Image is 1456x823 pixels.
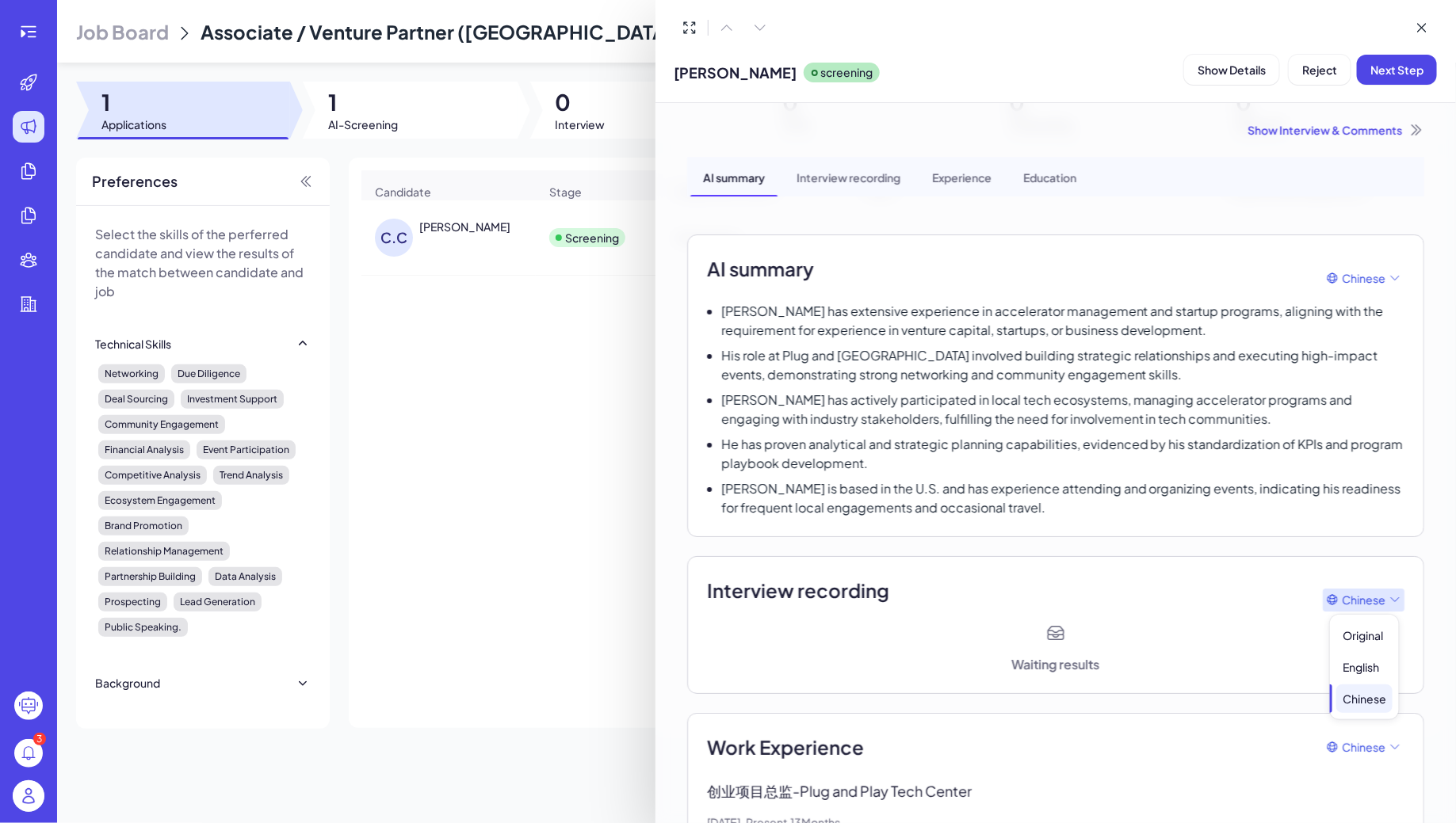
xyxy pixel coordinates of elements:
button: Show Details [1184,55,1279,85]
p: He has proven analytical and strategic planning capabilities, evidenced by his standardization of... [721,435,1404,473]
div: English [1336,653,1393,681]
div: AI summary [690,157,778,196]
span: Work Experience [707,733,864,761]
button: Reject [1289,55,1351,85]
h2: AI summary [707,254,814,283]
div: Education [1011,157,1089,196]
span: Reject [1302,63,1337,77]
button: Next Step [1357,55,1437,85]
p: 创业项目总监 - Plug and Play Tech Center [707,780,1404,802]
span: Show Details [1198,63,1266,77]
span: Next Step [1370,63,1424,77]
p: His role at Plug and [GEOGRAPHIC_DATA] involved building strategic relationships and executing hi... [721,346,1404,384]
div: Original [1336,621,1393,650]
p: screening [821,64,873,81]
div: Interview recording [784,157,913,196]
p: [PERSON_NAME] has actively participated in local tech ecosystems, managing accelerator programs a... [721,391,1404,429]
div: Waiting results [1011,655,1099,674]
div: Show Interview & Comments [687,122,1424,138]
div: Experience [919,157,1004,196]
span: Chinese [1342,592,1385,608]
span: Chinese [1342,739,1385,756]
p: [PERSON_NAME] has extensive experience in accelerator management and startup programs, aligning w... [721,302,1404,340]
span: Chinese [1342,270,1385,287]
div: Chinese [1336,684,1393,713]
span: [PERSON_NAME] [674,62,797,83]
p: [PERSON_NAME] is based in the U.S. and has experience attending and organizing events, indicating... [721,479,1404,517]
h2: Interview recording [707,576,889,604]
